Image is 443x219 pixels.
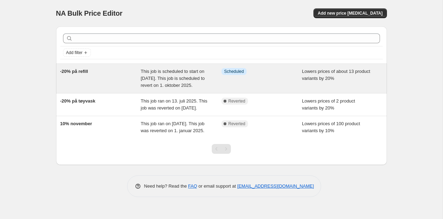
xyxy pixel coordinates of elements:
button: Add new price [MEDICAL_DATA] [313,8,387,18]
span: This job is scheduled to start on [DATE]. This job is scheduled to revert on 1. oktober 2025. [141,69,205,88]
span: Need help? Read the [144,183,188,189]
a: FAQ [188,183,197,189]
span: -20% på tøyvask [60,98,95,104]
span: NA Bulk Price Editor [56,9,123,17]
span: Lowers prices of 2 product variants by 20% [302,98,355,111]
span: -20% på refill [60,69,88,74]
span: Reverted [228,98,246,104]
span: Scheduled [224,69,244,74]
button: Add filter [63,48,91,57]
span: This job ran on [DATE]. This job was reverted on 1. januar 2025. [141,121,204,133]
span: This job ran on 13. juli 2025. This job was reverted on [DATE]. [141,98,207,111]
span: Add new price [MEDICAL_DATA] [318,10,382,16]
span: or email support at [197,183,237,189]
span: Add filter [66,50,83,55]
span: Reverted [228,121,246,127]
nav: Pagination [212,144,231,154]
span: 10% november [60,121,92,126]
span: Lowers prices of about 13 product variants by 20% [302,69,370,81]
span: Lowers prices of 100 product variants by 10% [302,121,360,133]
a: [EMAIL_ADDRESS][DOMAIN_NAME] [237,183,314,189]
